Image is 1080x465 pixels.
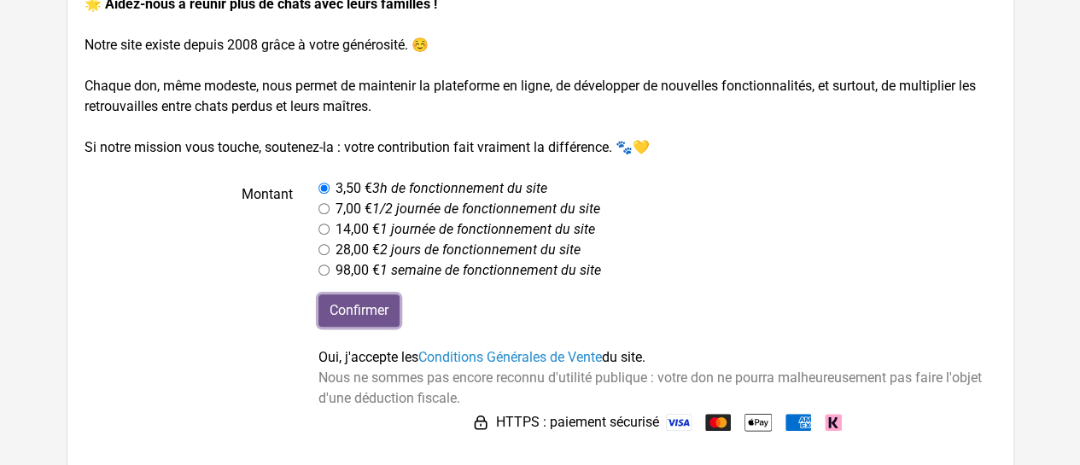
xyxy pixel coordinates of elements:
label: Montant [72,178,306,281]
i: 1 journée de fonctionnement du site [380,221,595,237]
label: 7,00 € [336,199,600,219]
img: Apple Pay [744,409,772,436]
label: 98,00 € [336,260,601,281]
img: HTTPS : paiement sécurisé [472,414,489,431]
a: Conditions Générales de Vente [418,349,602,365]
img: Mastercard [705,414,731,431]
i: 1 semaine de fonctionnement du site [380,262,601,278]
input: Confirmer [318,294,400,327]
i: 2 jours de fonctionnement du site [380,241,581,258]
i: 3h de fonctionnement du site [372,180,547,196]
label: 3,50 € [336,178,547,199]
label: 14,00 € [336,219,595,240]
span: Oui, j'accepte les du site. [318,349,645,365]
img: Klarna [825,414,842,431]
span: HTTPS : paiement sécurisé [496,412,659,433]
i: 1/2 journée de fonctionnement du site [372,201,600,217]
label: 28,00 € [336,240,581,260]
img: American Express [785,414,811,431]
img: Visa [666,414,692,431]
span: Nous ne sommes pas encore reconnu d'utilité publique : votre don ne pourra malheureusement pas fa... [318,369,982,406]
